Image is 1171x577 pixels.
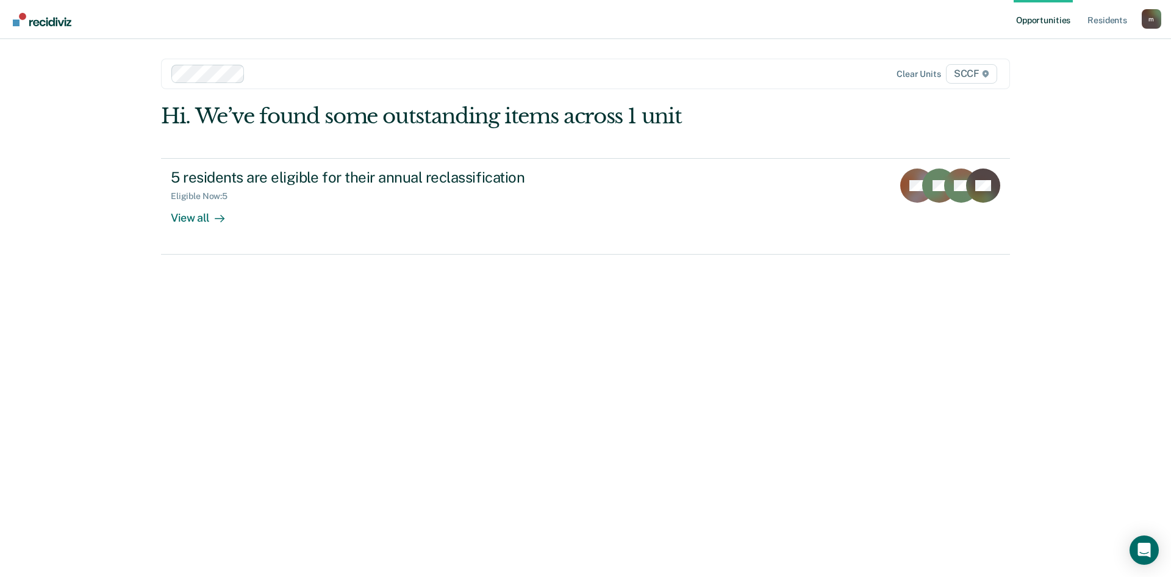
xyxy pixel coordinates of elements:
[946,64,997,84] span: SCCF
[161,104,840,129] div: Hi. We’ve found some outstanding items across 1 unit
[1142,9,1161,29] button: Profile dropdown button
[897,69,941,79] div: Clear units
[13,13,71,26] img: Recidiviz
[1130,535,1159,565] div: Open Intercom Messenger
[171,191,237,201] div: Eligible Now : 5
[171,169,599,186] div: 5 residents are eligible for their annual reclassification
[171,201,239,225] div: View all
[1142,9,1161,29] div: m
[161,158,1010,255] a: 5 residents are eligible for their annual reclassificationEligible Now:5View all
